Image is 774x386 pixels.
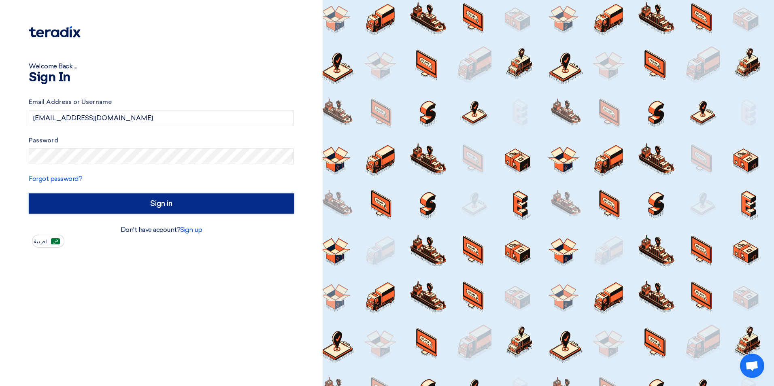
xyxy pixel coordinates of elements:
button: العربية [32,235,64,248]
span: العربية [34,239,49,244]
h1: Sign In [29,71,294,84]
label: Email Address or Username [29,98,294,107]
div: Open chat [740,354,764,378]
label: Password [29,136,294,145]
img: Teradix logo [29,26,81,38]
div: Don't have account? [29,225,294,235]
div: Welcome Back ... [29,62,294,71]
input: Sign in [29,193,294,214]
input: Enter your business email or username [29,110,294,126]
a: Sign up [180,226,202,233]
a: Forgot password? [29,175,82,182]
img: ar-AR.png [51,238,60,244]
